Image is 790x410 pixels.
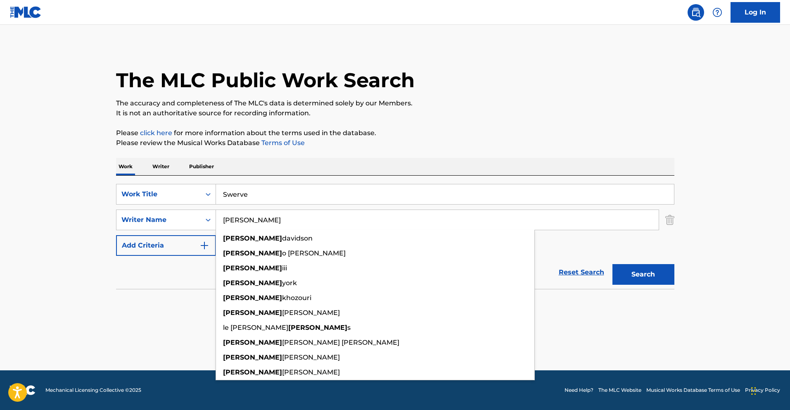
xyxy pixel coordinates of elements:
[223,353,282,361] strong: [PERSON_NAME]
[712,7,722,17] img: help
[116,184,674,289] form: Search Form
[223,338,282,346] strong: [PERSON_NAME]
[223,249,282,257] strong: [PERSON_NAME]
[116,108,674,118] p: It is not an authoritative source for recording information.
[282,249,346,257] span: o [PERSON_NAME]
[282,264,287,272] span: iii
[116,235,216,256] button: Add Criteria
[140,129,172,137] a: click here
[691,7,701,17] img: search
[282,294,311,302] span: khozouri
[745,386,780,394] a: Privacy Policy
[709,4,726,21] div: Help
[665,210,674,230] img: Delete Criterion
[223,324,288,331] span: le [PERSON_NAME]
[260,139,305,147] a: Terms of Use
[282,279,297,287] span: york
[10,385,36,395] img: logo
[282,338,399,346] span: [PERSON_NAME] [PERSON_NAME]
[45,386,141,394] span: Mechanical Licensing Collective © 2025
[288,324,347,331] strong: [PERSON_NAME]
[749,370,790,410] iframe: Chat Widget
[731,2,780,23] a: Log In
[223,294,282,302] strong: [PERSON_NAME]
[751,379,756,403] div: Drag
[10,6,42,18] img: MLC Logo
[121,189,196,199] div: Work Title
[612,264,674,285] button: Search
[223,368,282,376] strong: [PERSON_NAME]
[555,263,608,281] a: Reset Search
[565,386,593,394] a: Need Help?
[347,324,351,331] span: s
[116,98,674,108] p: The accuracy and completeness of The MLC's data is determined solely by our Members.
[282,353,340,361] span: [PERSON_NAME]
[116,128,674,138] p: Please for more information about the terms used in the database.
[223,234,282,242] strong: [PERSON_NAME]
[116,138,674,148] p: Please review the Musical Works Database
[116,68,415,93] h1: The MLC Public Work Search
[223,279,282,287] strong: [PERSON_NAME]
[150,158,172,175] p: Writer
[646,386,740,394] a: Musical Works Database Terms of Use
[223,309,282,317] strong: [PERSON_NAME]
[282,368,340,376] span: [PERSON_NAME]
[223,264,282,272] strong: [PERSON_NAME]
[116,158,135,175] p: Work
[187,158,216,175] p: Publisher
[199,241,209,250] img: 9d2ae6d4665cec9f34b9.svg
[598,386,641,394] a: The MLC Website
[282,309,340,317] span: [PERSON_NAME]
[688,4,704,21] a: Public Search
[121,215,196,225] div: Writer Name
[282,234,313,242] span: davidson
